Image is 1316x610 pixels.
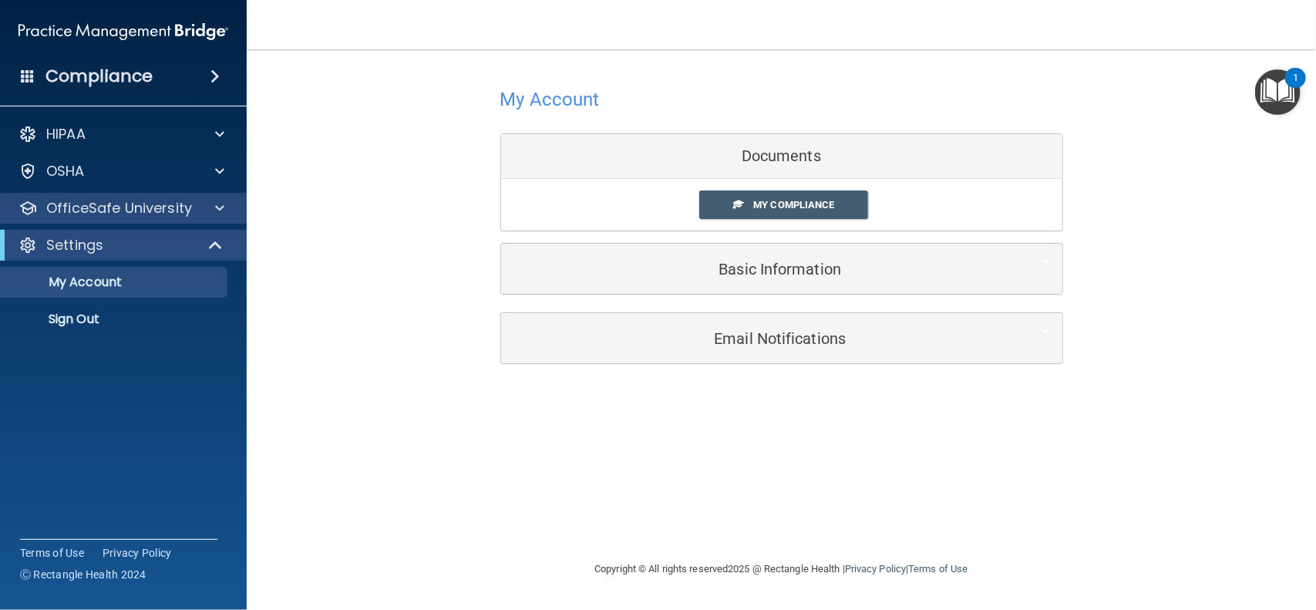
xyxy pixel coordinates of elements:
[500,89,600,110] h4: My Account
[46,236,103,254] p: Settings
[753,199,834,211] span: My Compliance
[500,544,1063,594] div: Copyright © All rights reserved 2025 @ Rectangle Health | |
[845,563,906,575] a: Privacy Policy
[1050,502,1297,563] iframe: Drift Widget Chat Controller
[1293,78,1298,98] div: 1
[19,162,224,180] a: OSHA
[20,567,146,582] span: Ⓒ Rectangle Health 2024
[46,125,86,143] p: HIPAA
[46,162,85,180] p: OSHA
[908,563,968,575] a: Terms of Use
[19,236,224,254] a: Settings
[513,330,1004,347] h5: Email Notifications
[19,125,224,143] a: HIPAA
[1255,69,1301,115] button: Open Resource Center, 1 new notification
[513,251,1051,286] a: Basic Information
[19,16,228,47] img: PMB logo
[501,134,1062,179] div: Documents
[19,199,224,217] a: OfficeSafe University
[20,545,84,561] a: Terms of Use
[10,275,220,290] p: My Account
[45,66,153,87] h4: Compliance
[10,312,220,327] p: Sign Out
[46,199,192,217] p: OfficeSafe University
[513,321,1051,356] a: Email Notifications
[103,545,172,561] a: Privacy Policy
[513,261,1004,278] h5: Basic Information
